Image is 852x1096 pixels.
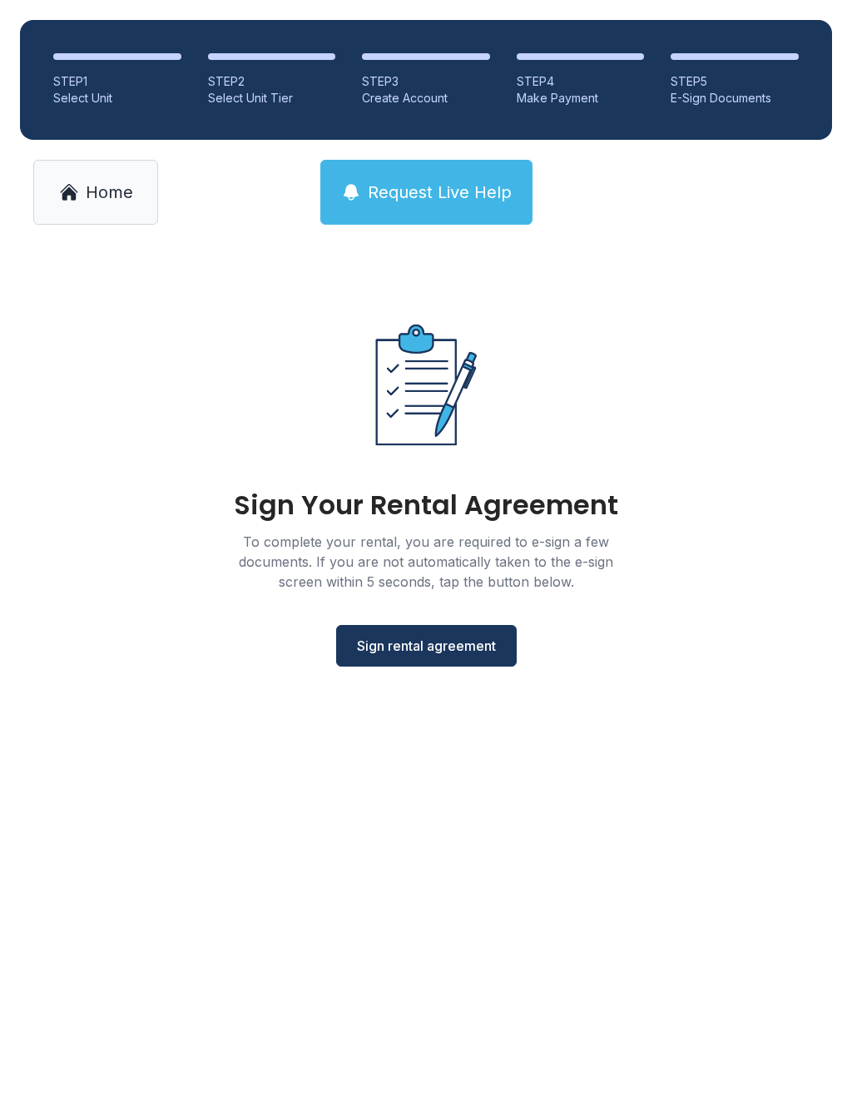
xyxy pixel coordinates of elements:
div: E-Sign Documents [671,90,799,107]
div: Select Unit Tier [208,90,336,107]
div: STEP 2 [208,73,336,90]
div: Sign Your Rental Agreement [234,492,618,518]
div: STEP 1 [53,73,181,90]
img: Rental agreement document illustration [339,298,513,472]
span: Sign rental agreement [357,636,496,656]
div: STEP 4 [517,73,645,90]
span: Home [86,181,133,204]
div: To complete your rental, you are required to e-sign a few documents. If you are not automatically... [218,532,634,592]
span: Request Live Help [368,181,512,204]
div: Create Account [362,90,490,107]
div: Select Unit [53,90,181,107]
div: Make Payment [517,90,645,107]
div: STEP 5 [671,73,799,90]
div: STEP 3 [362,73,490,90]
